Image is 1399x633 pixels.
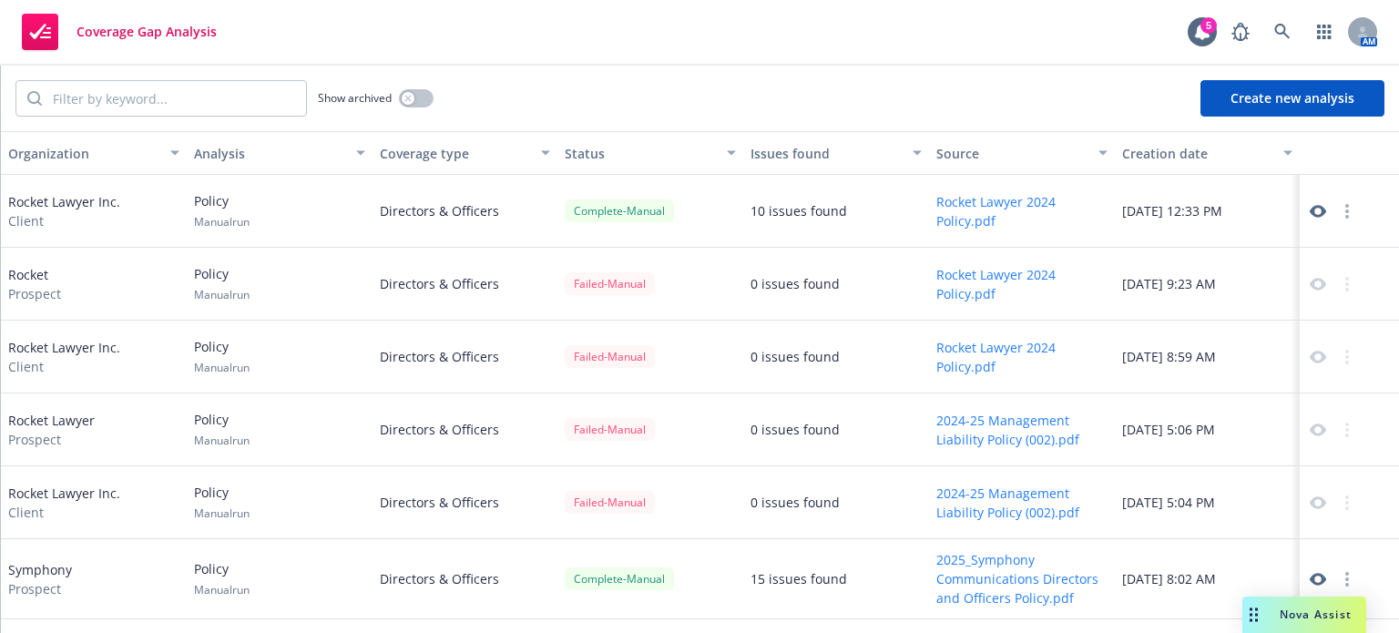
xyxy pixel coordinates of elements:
[936,144,1088,163] div: Source
[194,582,250,597] span: Manual run
[565,491,655,514] div: Failed - Manual
[751,144,902,163] div: Issues found
[1115,321,1301,393] div: [DATE] 8:59 AM
[1200,80,1384,117] button: Create new analysis
[1242,597,1366,633] button: Nova Assist
[1115,539,1301,619] div: [DATE] 8:02 AM
[194,144,345,163] div: Analysis
[380,144,531,163] div: Coverage type
[1122,144,1273,163] div: Creation date
[373,131,558,175] button: Coverage type
[194,191,250,230] div: Policy
[1280,607,1352,622] span: Nova Assist
[565,567,674,590] div: Complete - Manual
[194,214,250,230] span: Manual run
[751,420,840,439] div: 0 issues found
[8,192,120,230] div: Rocket Lawyer Inc.
[194,410,250,448] div: Policy
[8,211,120,230] span: Client
[8,503,120,522] span: Client
[373,466,558,539] div: Directors & Officers
[936,550,1108,607] button: 2025_Symphony Communications Directors and Officers Policy.pdf
[318,90,392,106] span: Show archived
[27,91,42,106] svg: Search
[1306,14,1343,50] a: Switch app
[936,411,1108,449] button: 2024-25 Management Liability Policy (002).pdf
[565,272,655,295] div: Failed - Manual
[194,337,250,375] div: Policy
[565,418,655,441] div: Failed - Manual
[77,25,217,39] span: Coverage Gap Analysis
[8,357,120,376] span: Client
[565,345,655,368] div: Failed - Manual
[929,131,1115,175] button: Source
[8,284,61,303] span: Prospect
[194,559,250,597] div: Policy
[194,287,250,302] span: Manual run
[557,131,743,175] button: Status
[194,360,250,375] span: Manual run
[373,393,558,466] div: Directors & Officers
[565,199,674,222] div: Complete - Manual
[8,265,61,303] div: Rocket
[1264,14,1301,50] a: Search
[8,560,72,598] div: Symphony
[8,411,95,449] div: Rocket Lawyer
[751,493,840,512] div: 0 issues found
[751,201,847,220] div: 10 issues found
[751,347,840,366] div: 0 issues found
[936,265,1108,303] button: Rocket Lawyer 2024 Policy.pdf
[373,175,558,248] div: Directors & Officers
[936,192,1108,230] button: Rocket Lawyer 2024 Policy.pdf
[1115,393,1301,466] div: [DATE] 5:06 PM
[194,483,250,521] div: Policy
[194,505,250,521] span: Manual run
[194,264,250,302] div: Policy
[743,131,929,175] button: Issues found
[751,274,840,293] div: 0 issues found
[8,430,95,449] span: Prospect
[15,6,224,57] a: Coverage Gap Analysis
[8,579,72,598] span: Prospect
[42,81,306,116] input: Filter by keyword...
[1115,248,1301,321] div: [DATE] 9:23 AM
[8,338,120,376] div: Rocket Lawyer Inc.
[187,131,373,175] button: Analysis
[936,338,1108,376] button: Rocket Lawyer 2024 Policy.pdf
[1222,14,1259,50] a: Report a Bug
[8,144,159,163] div: Organization
[1,131,187,175] button: Organization
[565,144,716,163] div: Status
[1200,17,1217,34] div: 5
[936,484,1108,522] button: 2024-25 Management Liability Policy (002).pdf
[751,569,847,588] div: 15 issues found
[1115,466,1301,539] div: [DATE] 5:04 PM
[8,484,120,522] div: Rocket Lawyer Inc.
[373,248,558,321] div: Directors & Officers
[194,433,250,448] span: Manual run
[373,539,558,619] div: Directors & Officers
[1242,597,1265,633] div: Drag to move
[373,321,558,393] div: Directors & Officers
[1115,131,1301,175] button: Creation date
[1115,175,1301,248] div: [DATE] 12:33 PM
